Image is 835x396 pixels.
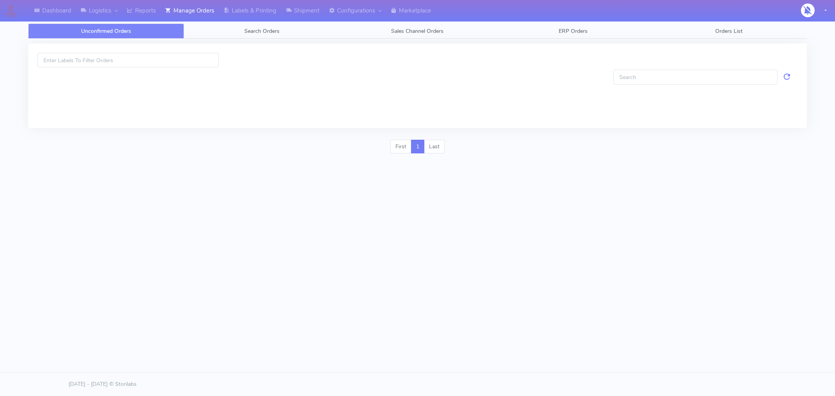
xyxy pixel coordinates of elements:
span: Orders List [715,27,743,35]
a: 1 [411,140,424,154]
span: Unconfirmed Orders [81,27,131,35]
input: Enter Labels To Filter Orders [38,53,219,67]
span: Sales Channel Orders [391,27,444,35]
ul: Tabs [28,23,807,39]
span: ERP Orders [559,27,588,35]
span: Search Orders [244,27,280,35]
input: Search [613,70,777,84]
